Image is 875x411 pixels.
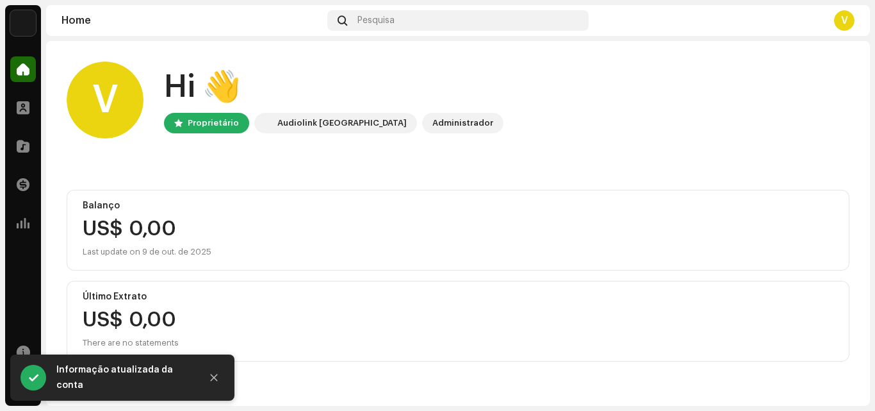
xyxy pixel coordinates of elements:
re-o-card-value: Último Extrato [67,281,849,362]
span: Pesquisa [357,15,395,26]
div: Administrador [432,115,493,131]
div: Home [61,15,322,26]
div: Último Extrato [83,292,833,302]
div: V [834,10,855,31]
re-o-card-value: Balanço [67,190,849,271]
div: Last update on 9 de out. de 2025 [83,244,833,260]
div: Hi 👋 [164,67,503,108]
div: There are no statements [83,335,179,351]
div: Informação atualizada da conta [56,362,191,393]
img: 730b9dfe-18b5-4111-b483-f30b0c182d82 [10,10,36,36]
div: Balanço [83,201,833,211]
button: Close [201,365,227,390]
div: V [67,62,143,138]
div: Audiolink [GEOGRAPHIC_DATA] [277,115,407,131]
img: 730b9dfe-18b5-4111-b483-f30b0c182d82 [257,115,272,131]
div: Proprietário [188,115,239,131]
